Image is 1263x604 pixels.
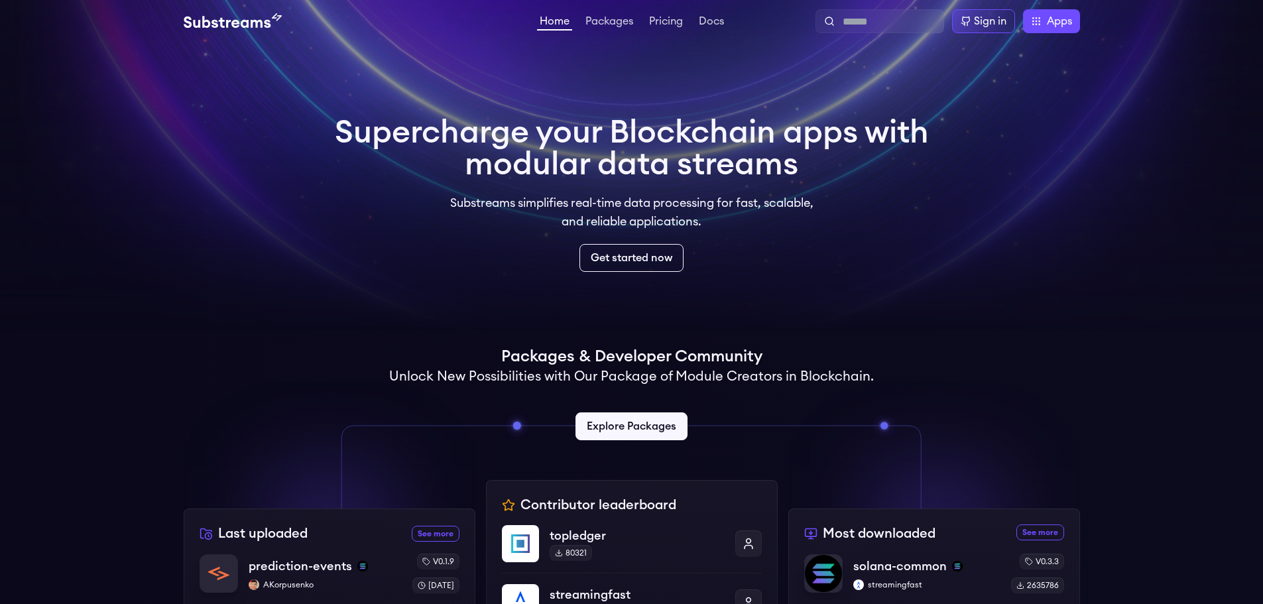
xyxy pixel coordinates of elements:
img: topledger [502,525,539,562]
a: See more most downloaded packages [1016,524,1064,540]
p: AKorpusenko [249,579,402,590]
img: solana [952,561,963,572]
a: Explore Packages [575,412,688,440]
div: v0.3.3 [1020,554,1064,570]
img: streamingfast [853,579,864,590]
img: solana [357,561,368,572]
p: streamingfast [853,579,1000,590]
div: [DATE] [412,577,459,593]
a: Pricing [646,16,686,29]
div: 80321 [550,545,592,561]
h2: Unlock New Possibilities with Our Package of Module Creators in Blockchain. [389,367,874,386]
img: solana-common [805,555,842,592]
span: Apps [1047,13,1072,29]
a: Packages [583,16,636,29]
img: AKorpusenko [249,579,259,590]
p: solana-common [853,557,947,575]
a: Get started now [579,244,684,272]
a: Home [537,16,572,30]
a: solana-commonsolana-commonsolanastreamingfaststreamingfastv0.3.32635786 [804,554,1064,604]
h1: Packages & Developer Community [501,346,762,367]
div: v0.1.9 [417,554,459,570]
img: Substream's logo [184,13,282,29]
p: prediction-events [249,557,352,575]
a: Sign in [952,9,1015,33]
div: Sign in [974,13,1006,29]
a: topledgertopledger80321 [502,525,762,573]
a: Docs [696,16,727,29]
p: Substreams simplifies real-time data processing for fast, scalable, and reliable applications. [441,194,823,231]
a: prediction-eventsprediction-eventssolanaAKorpusenkoAKorpusenkov0.1.9[DATE] [200,554,459,604]
div: 2635786 [1011,577,1064,593]
img: prediction-events [200,555,237,592]
p: topledger [550,526,725,545]
a: See more recently uploaded packages [412,526,459,542]
p: streamingfast [550,585,725,604]
h1: Supercharge your Blockchain apps with modular data streams [335,117,929,180]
